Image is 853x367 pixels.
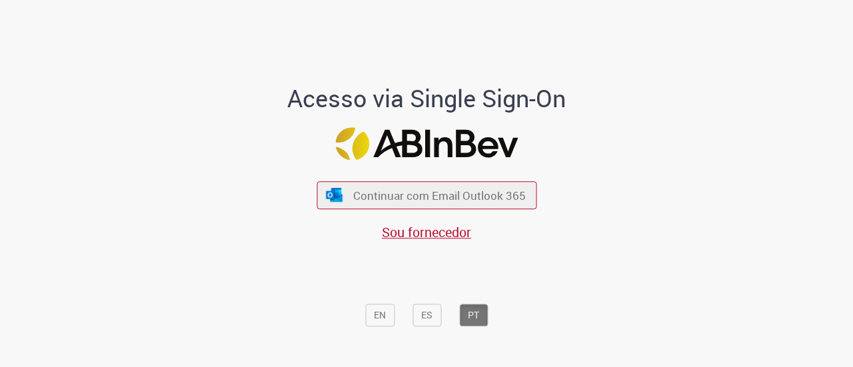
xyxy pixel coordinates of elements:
button: ícone Azure/Microsoft 360 Continuar com Email Outlook 365 [317,182,536,209]
button: PT [459,304,488,326]
button: ES [413,304,441,326]
button: EN [365,304,395,326]
img: Logo ABInBev [335,127,518,160]
a: Sou fornecedor [382,223,471,241]
img: ícone Azure/Microsoft 360 [325,188,344,202]
span: Continuar com Email Outlook 365 [353,188,526,203]
h1: Acesso via Single Sign-On [242,85,612,112]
